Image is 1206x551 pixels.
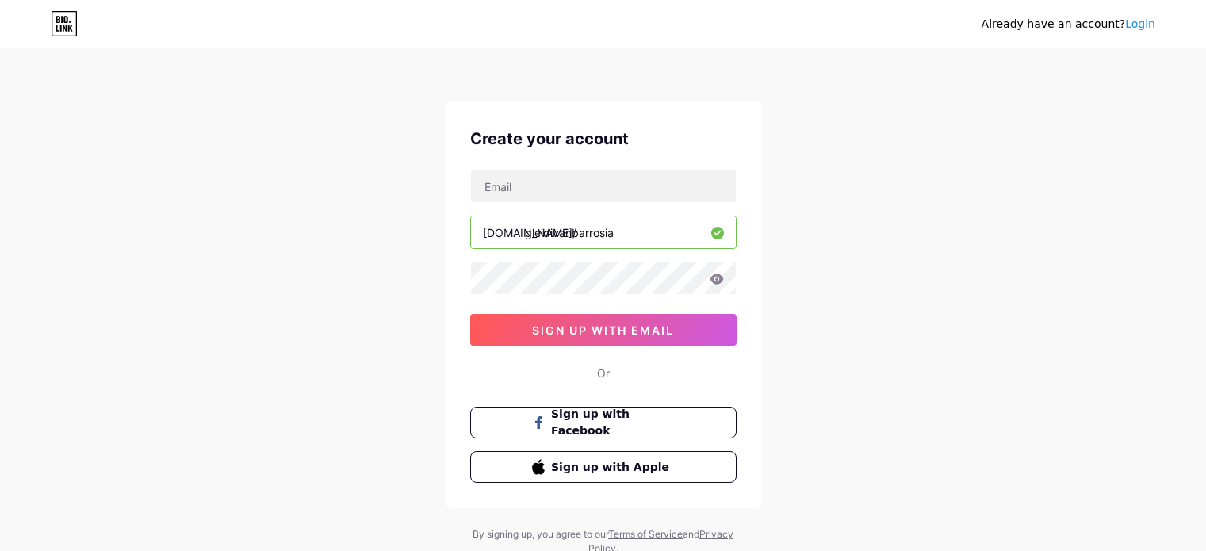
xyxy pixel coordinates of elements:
span: sign up with email [532,323,674,337]
button: Sign up with Apple [470,451,737,483]
button: Sign up with Facebook [470,407,737,438]
a: Terms of Service [608,528,683,540]
div: Create your account [470,127,737,151]
input: Email [471,170,736,202]
div: [DOMAIN_NAME]/ [483,224,576,241]
span: Sign up with Facebook [551,406,674,439]
div: Or [597,365,610,381]
input: username [471,216,736,248]
div: Already have an account? [982,16,1155,33]
a: Login [1125,17,1155,30]
button: sign up with email [470,314,737,346]
span: Sign up with Apple [551,459,674,476]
